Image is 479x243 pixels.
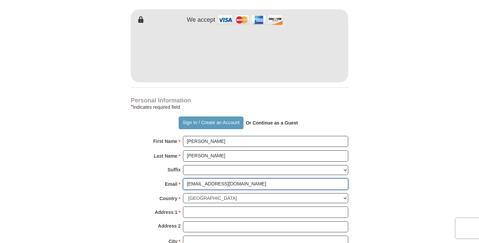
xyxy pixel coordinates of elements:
strong: Or Continue as a Guest [246,120,298,126]
strong: Email [165,179,177,189]
h4: Personal Information [131,98,348,103]
img: credit cards accepted [217,13,284,27]
h4: We accept [187,16,215,24]
strong: Country [160,194,178,203]
strong: First Name [153,137,177,146]
strong: Suffix [168,165,181,174]
strong: Address 2 [158,221,181,231]
div: Indicates required field [131,103,348,111]
button: Sign In / Create an Account [179,116,243,129]
strong: Address 1 [155,208,178,217]
strong: Last Name [154,151,178,161]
